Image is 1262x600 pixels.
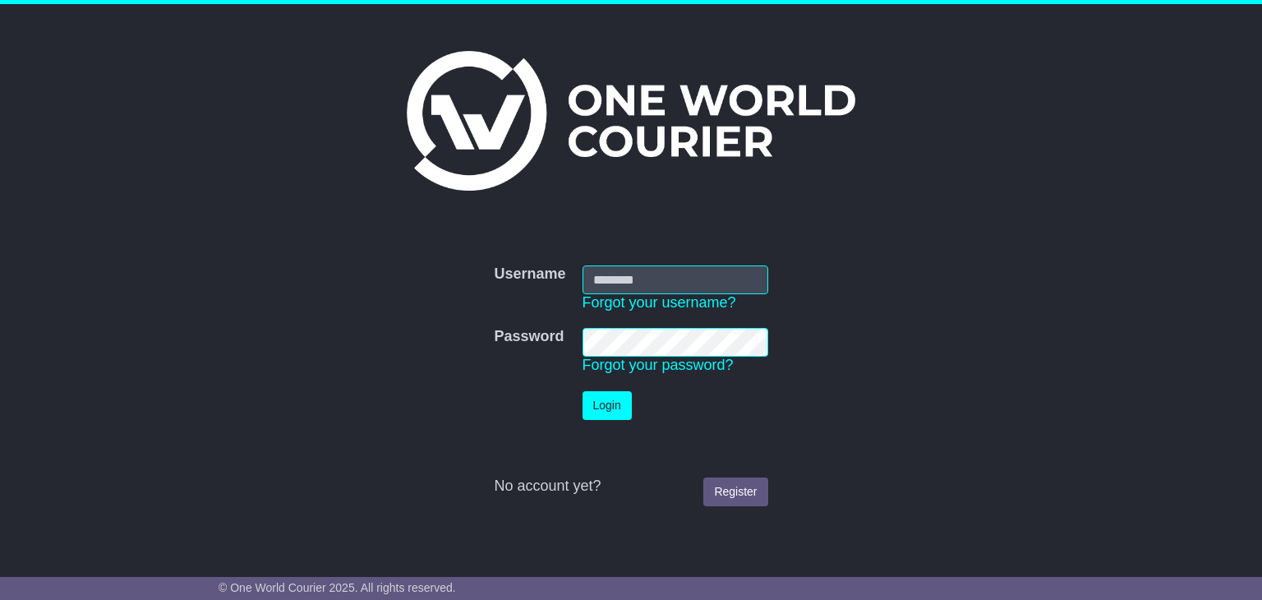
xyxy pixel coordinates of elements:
[583,391,632,420] button: Login
[494,265,565,284] label: Username
[703,478,767,506] a: Register
[583,294,736,311] a: Forgot your username?
[494,478,767,496] div: No account yet?
[583,357,734,373] a: Forgot your password?
[494,328,564,346] label: Password
[219,581,456,594] span: © One World Courier 2025. All rights reserved.
[407,51,855,191] img: One World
